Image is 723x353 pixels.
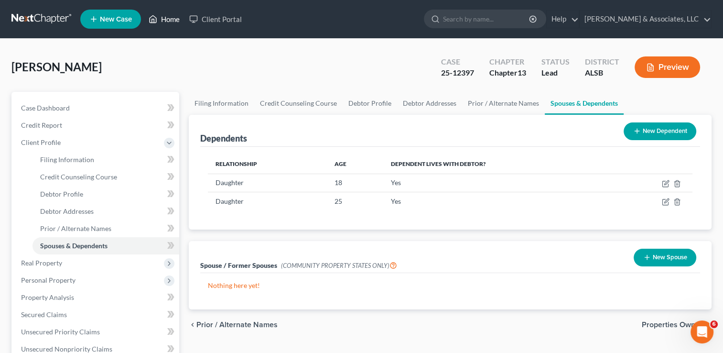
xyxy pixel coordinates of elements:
[32,220,179,237] a: Prior / Alternate Names
[21,293,74,301] span: Property Analysis
[13,289,179,306] a: Property Analysis
[32,186,179,203] a: Debtor Profile
[40,242,108,250] span: Spouses & Dependents
[397,92,462,115] a: Debtor Addresses
[13,323,179,341] a: Unsecured Priority Claims
[518,68,526,77] span: 13
[541,67,570,78] div: Lead
[200,132,247,144] div: Dependents
[200,261,277,269] span: Spouse / Former Spouses
[40,207,94,215] span: Debtor Addresses
[634,249,696,266] button: New Spouse
[21,104,70,112] span: Case Dashboard
[13,117,179,134] a: Credit Report
[585,67,619,78] div: ALSB
[21,276,76,284] span: Personal Property
[545,92,624,115] a: Spouses & Dependents
[100,16,132,23] span: New Case
[326,154,383,174] th: Age
[21,310,67,319] span: Secured Claims
[547,11,579,28] a: Help
[383,192,613,210] td: Yes
[383,154,613,174] th: Dependent lives with debtor?
[343,92,397,115] a: Debtor Profile
[21,138,61,146] span: Client Profile
[189,92,254,115] a: Filing Information
[32,168,179,186] a: Credit Counseling Course
[489,56,526,67] div: Chapter
[40,224,111,232] span: Prior / Alternate Names
[40,155,94,164] span: Filing Information
[489,67,526,78] div: Chapter
[441,56,474,67] div: Case
[32,237,179,254] a: Spouses & Dependents
[184,11,247,28] a: Client Portal
[21,328,100,336] span: Unsecured Priority Claims
[21,345,112,353] span: Unsecured Nonpriority Claims
[443,10,530,28] input: Search by name...
[11,60,102,74] span: [PERSON_NAME]
[208,154,326,174] th: Relationship
[13,99,179,117] a: Case Dashboard
[462,92,545,115] a: Prior / Alternate Names
[32,203,179,220] a: Debtor Addresses
[281,262,397,269] span: (COMMUNITY PROPERTY STATES ONLY)
[21,121,62,129] span: Credit Report
[21,259,62,267] span: Real Property
[326,192,383,210] td: 25
[326,174,383,192] td: 18
[208,174,326,192] td: Daughter
[541,56,570,67] div: Status
[196,321,278,329] span: Prior / Alternate Names
[383,174,613,192] td: Yes
[40,190,83,198] span: Debtor Profile
[585,56,619,67] div: District
[710,320,718,328] span: 6
[441,67,474,78] div: 25-12397
[254,92,343,115] a: Credit Counseling Course
[208,192,326,210] td: Daughter
[624,122,696,140] button: New Dependent
[189,321,278,329] button: chevron_left Prior / Alternate Names
[691,320,713,343] iframe: Intercom live chat
[13,306,179,323] a: Secured Claims
[144,11,184,28] a: Home
[32,151,179,168] a: Filing Information
[40,173,117,181] span: Credit Counseling Course
[635,56,700,78] button: Preview
[642,321,704,329] span: Properties Owned
[642,321,712,329] button: Properties Owned chevron_right
[208,281,692,290] p: Nothing here yet!
[580,11,711,28] a: [PERSON_NAME] & Associates, LLC
[189,321,196,329] i: chevron_left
